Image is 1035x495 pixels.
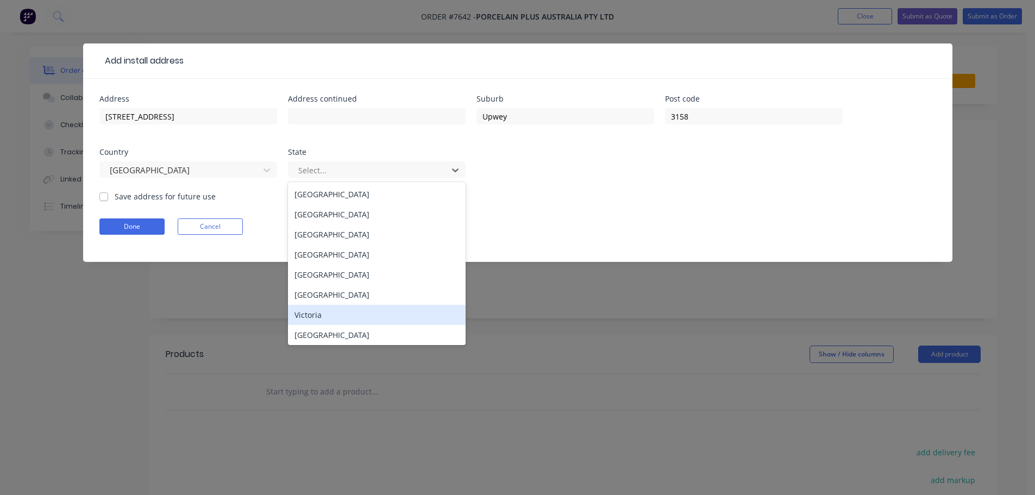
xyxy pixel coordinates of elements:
div: Address [99,95,277,103]
button: Cancel [178,218,243,235]
div: [GEOGRAPHIC_DATA] [288,224,466,245]
div: [GEOGRAPHIC_DATA] [288,265,466,285]
div: [GEOGRAPHIC_DATA] [288,285,466,305]
div: [GEOGRAPHIC_DATA] [288,204,466,224]
div: State [288,148,466,156]
div: Suburb [476,95,654,103]
div: [GEOGRAPHIC_DATA] [288,245,466,265]
div: Address continued [288,95,466,103]
label: Save address for future use [115,191,216,202]
div: [GEOGRAPHIC_DATA] [288,325,466,345]
div: Add install address [99,54,184,67]
div: Post code [665,95,843,103]
div: Victoria [288,305,466,325]
div: Country [99,148,277,156]
button: Done [99,218,165,235]
div: [GEOGRAPHIC_DATA] [288,184,466,204]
